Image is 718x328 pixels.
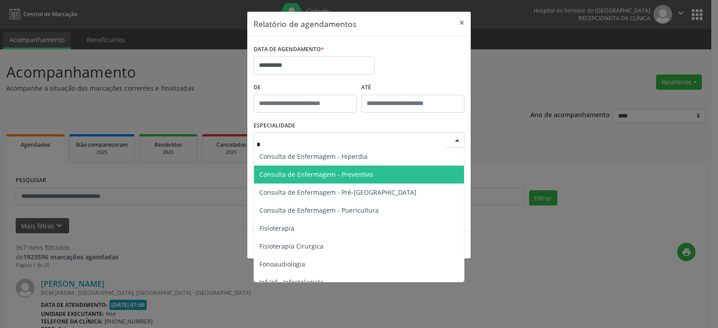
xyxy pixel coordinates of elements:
h5: Relatório de agendamentos [254,18,356,30]
span: Fonoaudiologia [259,260,305,268]
label: De [254,81,357,95]
span: Fisioterapia Cirurgica [259,242,324,250]
span: Inf.Inf - Infectologista [259,278,324,286]
span: Consulta de Enfermagem - Preventivo [259,170,373,179]
span: Consulta de Enfermagem - Hiperdia [259,152,368,161]
label: ESPECIALIDADE [254,119,295,133]
label: DATA DE AGENDAMENTO [254,43,324,57]
span: Consulta de Enfermagem - Pré-[GEOGRAPHIC_DATA] [259,188,416,197]
span: Consulta de Enfermagem - Puericultura [259,206,379,214]
span: Fisioterapia [259,224,294,232]
button: Close [453,12,471,34]
label: ATÉ [361,81,464,95]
